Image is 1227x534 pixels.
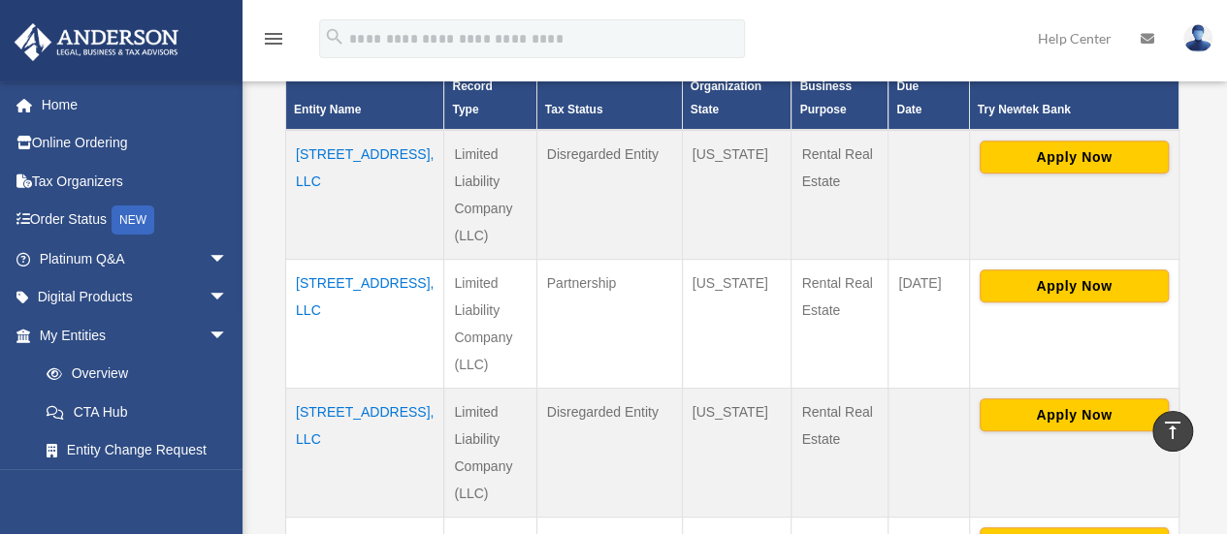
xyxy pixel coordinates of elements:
[14,124,257,163] a: Online Ordering
[1161,419,1184,442] i: vertical_align_top
[536,388,682,517] td: Disregarded Entity
[14,201,257,240] a: Order StatusNEW
[14,316,247,355] a: My Entitiesarrow_drop_down
[14,85,257,124] a: Home
[112,205,154,235] div: NEW
[444,259,536,388] td: Limited Liability Company (LLC)
[545,103,603,116] span: Tax Status
[536,130,682,260] td: Disregarded Entity
[294,103,361,116] span: Entity Name
[791,259,888,388] td: Rental Real Estate
[896,33,938,116] span: Federal Return Due Date
[444,388,536,517] td: Limited Liability Company (LLC)
[9,23,184,61] img: Anderson Advisors Platinum Portal
[1152,411,1193,452] a: vertical_align_top
[452,79,492,116] span: Record Type
[682,388,791,517] td: [US_STATE]
[262,27,285,50] i: menu
[324,26,345,47] i: search
[980,398,1169,431] button: Apply Now
[209,239,247,279] span: arrow_drop_down
[286,388,444,517] td: [STREET_ADDRESS], LLC
[27,355,238,393] a: Overview
[286,259,444,388] td: [STREET_ADDRESS], LLC
[888,259,969,388] td: [DATE]
[14,162,257,201] a: Tax Organizers
[978,98,1149,121] div: Try Newtek Bank
[682,259,791,388] td: [US_STATE]
[682,130,791,260] td: [US_STATE]
[1183,24,1212,52] img: User Pic
[262,34,285,50] a: menu
[691,79,761,116] span: Organization State
[980,141,1169,173] button: Apply Now
[14,239,257,278] a: Platinum Q&Aarrow_drop_down
[791,388,888,517] td: Rental Real Estate
[799,79,851,116] span: Business Purpose
[14,278,257,317] a: Digital Productsarrow_drop_down
[27,431,247,470] a: Entity Change Request
[209,316,247,356] span: arrow_drop_down
[27,393,247,431] a: CTA Hub
[209,278,247,318] span: arrow_drop_down
[980,269,1169,302] button: Apply Now
[536,259,682,388] td: Partnership
[444,130,536,260] td: Limited Liability Company (LLC)
[791,130,888,260] td: Rental Real Estate
[286,130,444,260] td: [STREET_ADDRESS], LLC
